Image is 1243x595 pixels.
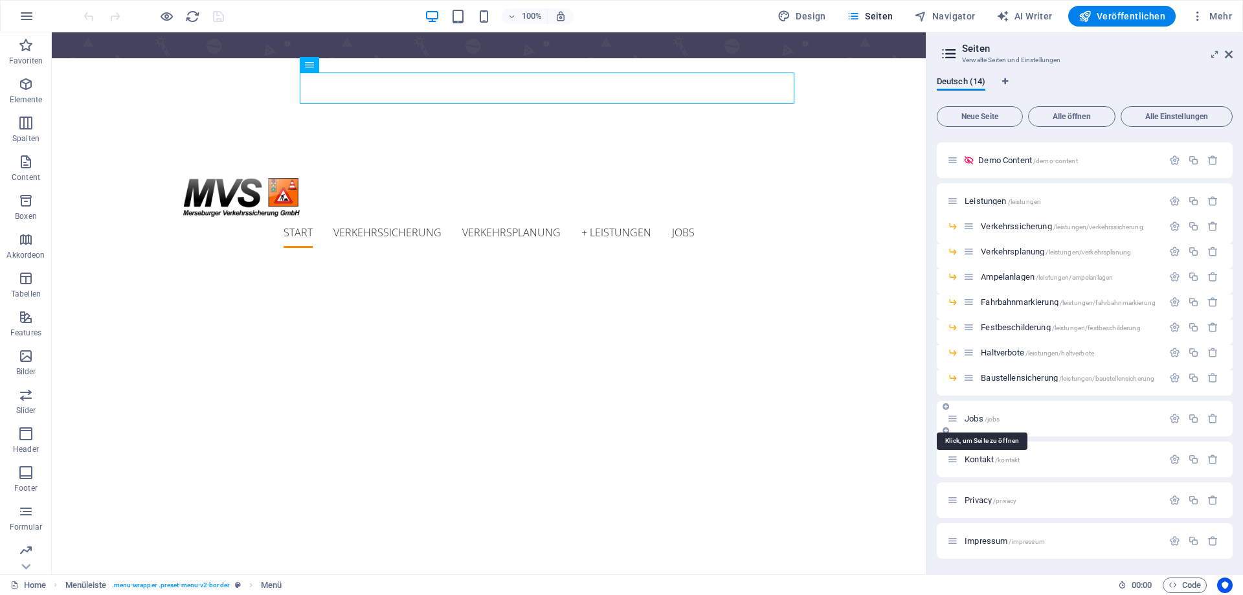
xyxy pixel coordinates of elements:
[914,10,976,23] span: Navigator
[1188,372,1199,383] div: Duplizieren
[981,297,1156,307] span: Klick, um Seite zu öffnen
[11,289,41,299] p: Tabellen
[10,68,88,82] span: 03461 / 35 28 04
[937,76,1233,101] div: Sprachen-Tabs
[977,298,1163,306] div: Fahrbahnmarkierung/leistungen/fahrbahnmarkierung
[14,91,180,105] a: [EMAIL_ADDRESS][DOMAIN_NAME]
[159,8,174,24] button: Klicke hier, um den Vorschau-Modus zu verlassen
[1188,535,1199,546] div: Duplizieren
[977,273,1163,281] div: Ampelanlagen/leistungen/ampelanlagen
[981,373,1154,383] span: Klick, um Seite zu öffnen
[977,348,1163,357] div: Haltverbote/leistungen/haltverbote
[991,6,1058,27] button: AI Writer
[1046,249,1131,256] span: /leistungen/verkehrsplanung
[1169,413,1180,424] div: Einstellungen
[977,222,1163,230] div: Verkehrssicherung/leistungen/verkehrssicherung
[961,414,1163,423] div: Jobs/jobs
[962,54,1207,66] h3: Verwalte Seiten und Einstellungen
[1186,6,1237,27] button: Mehr
[977,374,1163,382] div: Baustellensicherung/leistungen/baustellensicherung
[1169,535,1180,546] div: Einstellungen
[1188,322,1199,333] div: Duplizieren
[12,133,39,144] p: Spalten
[961,455,1163,464] div: Kontakt/kontakt
[961,537,1163,545] div: Impressum/impressum
[9,56,43,66] p: Favoriten
[937,74,985,92] span: Deutsch (14)
[996,10,1053,23] span: AI Writer
[937,106,1023,127] button: Neue Seite
[555,10,566,22] i: Bei Größenänderung Zoomstufe automatisch an das gewählte Gerät anpassen.
[1169,322,1180,333] div: Einstellungen
[995,456,1020,464] span: /kontakt
[1052,324,1141,331] span: /leistungen/festbeschilderung
[1169,578,1201,593] span: Code
[1036,274,1113,281] span: /leistungen/ampelanlagen
[102,42,153,56] span: Merseburg
[1207,347,1218,358] div: Entfernen
[65,578,282,593] nav: breadcrumb
[10,328,41,338] p: Features
[185,9,200,24] i: Seite neu laden
[1169,495,1180,506] div: Einstellungen
[993,497,1016,504] span: /privacy
[16,366,36,377] p: Bilder
[1033,157,1078,164] span: /demo-content
[977,323,1163,331] div: Festbeschilderung/leistungen/festbeschilderung
[155,42,185,56] span: 06217
[1009,538,1044,545] span: /impressum
[65,578,107,593] span: Klick zum Auswählen. Doppelklick zum Bearbeiten
[1207,196,1218,207] div: Entfernen
[1188,454,1199,465] div: Duplizieren
[1207,413,1218,424] div: Entfernen
[10,578,46,593] a: Klick, um Auswahl aufzuheben. Doppelklick öffnet Seitenverwaltung
[1118,578,1152,593] h6: Session-Zeit
[1169,297,1180,308] div: Einstellungen
[1207,454,1218,465] div: Entfernen
[981,322,1140,332] span: Klick, um Seite zu öffnen
[12,172,40,183] p: Content
[14,483,38,493] p: Footer
[1207,221,1218,232] div: Entfernen
[1207,372,1218,383] div: Entfernen
[1068,6,1176,27] button: Veröffentlichen
[985,416,1000,423] span: /jobs
[1207,246,1218,257] div: Entfernen
[1188,347,1199,358] div: Duplizieren
[965,196,1041,206] span: Klick, um Seite zu öffnen
[13,444,39,455] p: Header
[909,6,981,27] button: Navigator
[1059,375,1154,382] span: /leistungen/baustellensicherung
[1121,106,1233,127] button: Alle Einstellungen
[842,6,899,27] button: Seiten
[10,95,43,105] p: Elemente
[1025,350,1094,357] span: /leistungen/haltverbote
[261,578,282,593] span: Klick zum Auswählen. Doppelklick zum Bearbeiten
[962,43,1233,54] h2: Seiten
[1188,413,1199,424] div: Duplizieren
[1169,246,1180,257] div: Einstellungen
[1126,113,1227,120] span: Alle Einstellungen
[1207,297,1218,308] div: Entfernen
[1079,10,1165,23] span: Veröffentlichen
[1169,196,1180,207] div: Einstellungen
[1169,271,1180,282] div: Einstellungen
[974,156,1163,164] div: Demo Content/demo-content
[961,197,1163,205] div: Leistungen/leistungen
[1217,578,1233,593] button: Usercentrics
[1169,221,1180,232] div: Einstellungen
[778,10,826,23] span: Design
[981,247,1131,256] span: Klick, um Seite zu öffnen
[965,414,1000,423] span: Jobs
[1188,246,1199,257] div: Duplizieren
[1034,113,1110,120] span: Alle öffnen
[1169,347,1180,358] div: Einstellungen
[981,348,1094,357] span: Klick, um Seite zu öffnen
[978,155,1077,165] span: Klick, um Seite zu öffnen
[10,42,100,56] span: [STREET_ADDRESS]
[1008,198,1042,205] span: /leistungen
[1169,372,1180,383] div: Einstellungen
[1207,322,1218,333] div: Entfernen
[965,495,1016,505] span: Klick, um Seite zu öffnen
[965,455,1020,464] span: Klick, um Seite zu öffnen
